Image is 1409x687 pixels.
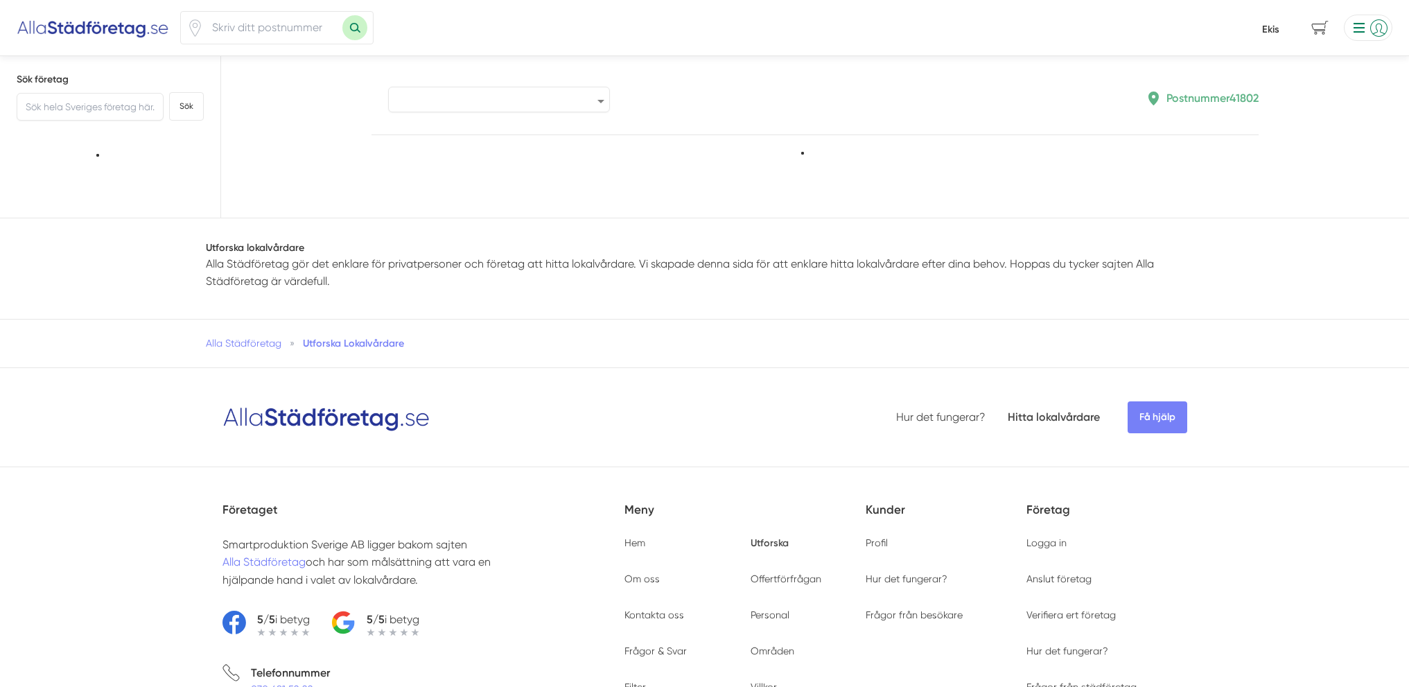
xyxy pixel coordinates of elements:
[290,336,295,350] span: »
[866,573,947,584] a: Hur det fungerar?
[751,645,794,656] a: Områden
[222,402,430,433] img: Logotyp Alla Städföretag
[222,555,306,568] a: Alla Städföretag
[206,338,281,349] a: Alla Städföretag
[1008,410,1100,424] a: Hitta lokalvårdare
[257,613,275,626] strong: 5/5
[866,609,963,620] a: Frågor från besökare
[206,255,1204,290] p: Alla Städföretag gör det enklare för privatpersoner och företag att hitta lokalvårdare. Vi skapad...
[1026,537,1067,548] a: Logga in
[206,241,1204,254] h1: Utforska lokalvårdare
[624,537,645,548] a: Hem
[624,645,687,656] a: Frågor & Svar
[367,613,385,626] strong: 5/5
[204,12,342,44] input: Skriv ditt postnummer
[222,501,624,536] h5: Företaget
[186,19,204,37] svg: Pin / Karta
[866,537,888,548] a: Profil
[222,536,533,589] p: Smartproduktion Sverige AB ligger bakom sajten och har som målsättning att vara en hjälpande hand...
[624,501,866,536] h5: Meny
[751,609,789,620] a: Personal
[186,19,204,37] span: Klicka för att använda din position.
[624,573,660,584] a: Om oss
[17,17,169,39] img: Alla Städföretag
[751,537,789,549] a: Utforska
[206,336,1204,350] nav: Breadcrumb
[222,664,240,681] svg: Telefon
[251,664,330,681] p: Telefonnummer
[1026,501,1187,536] h5: Företag
[169,92,204,121] button: Sök
[751,573,821,584] a: Offertförfrågan
[17,93,164,121] input: Sök hela Sveriges företag här...
[1026,573,1092,584] a: Anslut företag
[866,501,1026,536] h5: Kunder
[303,337,404,349] a: Utforska Lokalvårdare
[1302,16,1338,40] span: navigation-cart
[1026,609,1116,620] a: Verifiera ert företag
[1026,645,1108,656] a: Hur det fungerar?
[342,15,367,40] button: Sök med postnummer
[896,410,986,424] a: Hur det fungerar?
[257,611,310,628] p: i betyg
[367,611,419,628] p: i betyg
[1128,401,1187,433] span: Få hjälp
[1166,89,1259,107] p: Postnummer 41802
[332,611,419,636] a: 5/5i betyg
[222,611,310,636] a: 5/5i betyg
[17,73,204,87] h5: Sök företag
[1262,23,1279,35] a: Ekis
[624,609,684,620] a: Kontakta oss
